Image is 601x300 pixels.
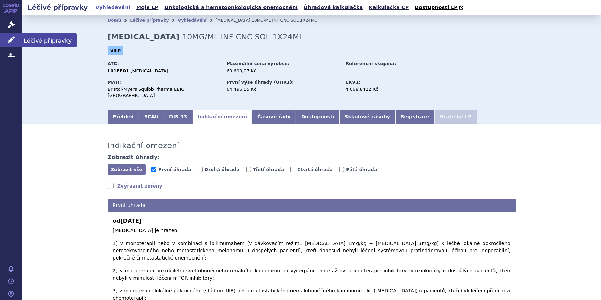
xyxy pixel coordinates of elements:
[182,33,303,41] span: 10MG/ML INF CNC SOL 1X24ML
[158,167,191,172] span: První úhrada
[108,80,121,85] strong: MAH:
[252,18,317,23] span: 10MG/ML INF CNC SOL 1X24ML
[108,164,146,175] button: Zobrazit vše
[345,61,396,66] strong: Referenční skupina:
[345,68,423,74] div: -
[130,68,168,73] span: [MEDICAL_DATA]
[226,86,339,92] div: 64 496,55 Kč
[253,167,284,172] span: Třetí úhrada
[346,167,377,172] span: Pátá úhrada
[296,110,340,124] a: Dostupnosti
[134,3,160,12] a: Moje LP
[297,167,333,172] span: Čtvrtá úhrada
[395,110,435,124] a: Registrace
[413,3,467,12] a: Dostupnosti LP
[252,110,296,124] a: Časové řady
[345,80,360,85] strong: EKV1:
[226,68,339,74] div: 60 690,07 Kč
[302,3,365,12] a: Úhradová kalkulačka
[22,2,93,12] h2: Léčivé přípravky
[226,80,294,85] strong: První výše úhrady (UHR1):
[290,167,295,172] input: Čtvrtá úhrada
[162,3,300,12] a: Onkologická a hematoonkologická onemocnění
[113,217,510,225] b: od
[108,61,119,66] strong: ATC:
[246,167,251,172] input: Třetí úhrada
[108,199,516,212] h4: První úhrada
[108,110,139,124] a: Přehled
[130,18,169,23] a: Léčivé přípravky
[215,18,250,23] span: [MEDICAL_DATA]
[151,167,156,172] input: První úhrada
[111,167,142,172] span: Zobrazit vše
[22,33,77,47] span: Léčivé přípravky
[108,18,121,23] a: Domů
[178,18,206,23] a: Vyhledávání
[339,110,395,124] a: Skladové zásoby
[226,61,289,66] strong: Maximální cena výrobce:
[198,167,203,172] input: Druhá úhrada
[415,4,458,10] span: Dostupnosti LP
[164,110,192,124] a: DIS-13
[108,154,160,161] h4: Zobrazit úhrady:
[108,33,179,41] strong: [MEDICAL_DATA]
[108,68,129,73] strong: L01FF01
[205,167,240,172] span: Druhá úhrada
[339,167,344,172] input: Pátá úhrada
[108,182,163,189] a: Zvýraznit změny
[108,46,123,55] span: VILP
[93,3,132,12] a: Vyhledávání
[139,110,164,124] a: SCAU
[108,86,220,99] div: Bristol-Myers Squibb Pharma EEIG, [GEOGRAPHIC_DATA]
[120,218,141,224] span: [DATE]
[192,110,252,124] a: Indikační omezení
[367,3,411,12] a: Kalkulačka CP
[108,141,179,150] h3: Indikační omezení
[345,86,423,92] div: 4 068,8422 Kč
